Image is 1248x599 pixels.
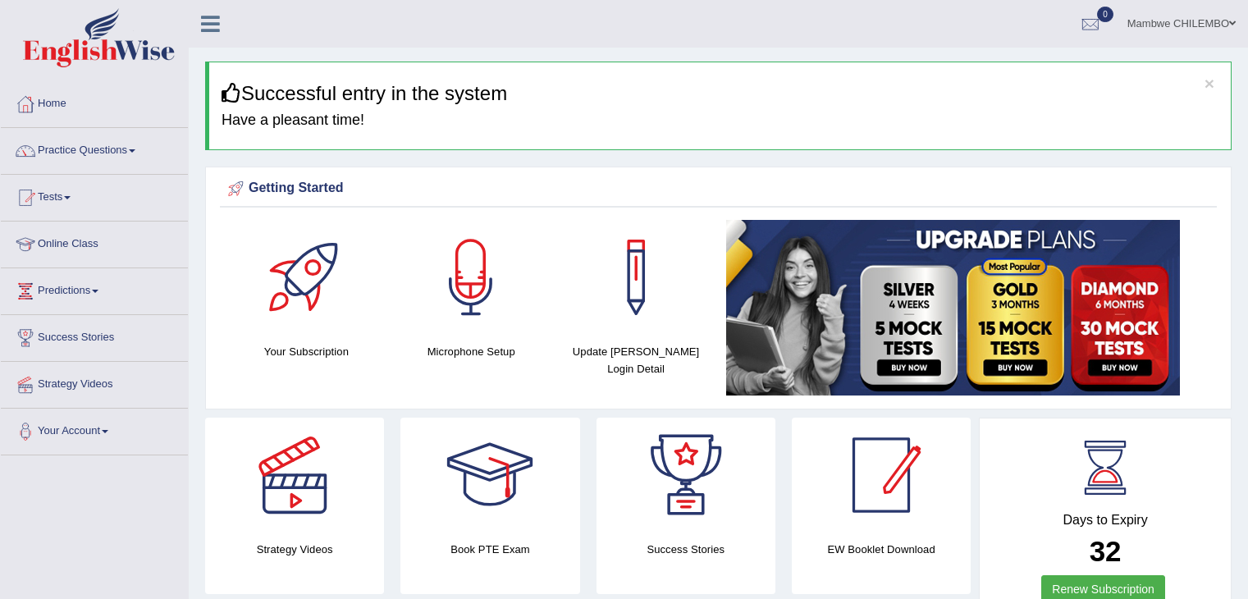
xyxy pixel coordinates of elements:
[1,315,188,356] a: Success Stories
[1,81,188,122] a: Home
[397,343,546,360] h4: Microphone Setup
[1205,75,1214,92] button: ×
[222,83,1218,104] h3: Successful entry in the system
[205,541,384,558] h4: Strategy Videos
[224,176,1213,201] div: Getting Started
[1,362,188,403] a: Strategy Videos
[400,541,579,558] h4: Book PTE Exam
[1,222,188,263] a: Online Class
[792,541,971,558] h4: EW Booklet Download
[1090,535,1122,567] b: 32
[726,220,1180,396] img: small5.jpg
[1097,7,1113,22] span: 0
[232,343,381,360] h4: Your Subscription
[1,268,188,309] a: Predictions
[998,513,1213,528] h4: Days to Expiry
[1,175,188,216] a: Tests
[222,112,1218,129] h4: Have a pleasant time!
[562,343,711,377] h4: Update [PERSON_NAME] Login Detail
[1,128,188,169] a: Practice Questions
[597,541,775,558] h4: Success Stories
[1,409,188,450] a: Your Account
